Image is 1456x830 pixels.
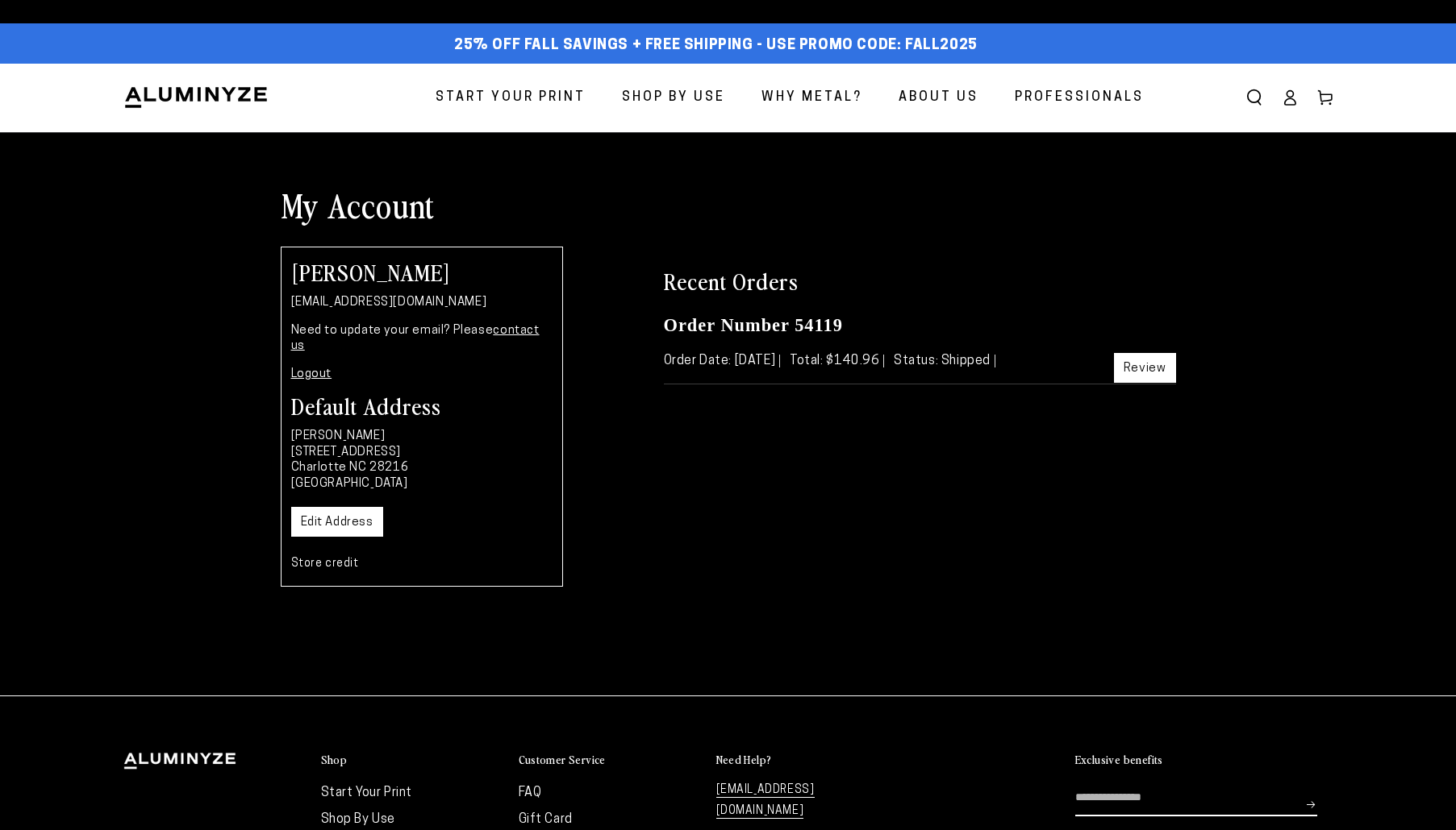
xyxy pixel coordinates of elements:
[1114,353,1176,383] a: Review
[1003,77,1156,119] a: Professionals
[610,77,737,119] a: Shop By Use
[716,753,772,767] h2: Need Help?
[519,786,542,799] a: FAQ
[790,355,884,367] span: Total: $140.96
[291,260,553,283] h2: [PERSON_NAME]
[1237,80,1272,115] summary: Search our site
[291,368,332,380] a: Logout
[321,753,348,767] h2: Shop
[664,355,781,367] span: Order Date: [DATE]
[321,786,413,799] a: Start Your Print
[291,429,553,492] p: [PERSON_NAME] [STREET_ADDRESS] Charlotte NC 28216 [GEOGRAPHIC_DATA]
[423,77,598,119] a: Start Your Print
[622,86,725,110] span: Shop By Use
[664,315,843,335] a: Order Number 54119
[291,323,553,355] p: Need to update your email? Please
[894,355,995,367] span: Status: Shipped
[321,813,396,826] a: Shop By Use
[1015,86,1144,110] span: Professionals
[716,784,815,818] a: [EMAIL_ADDRESS][DOMAIN_NAME]
[291,558,359,570] a: Store credit
[321,753,503,768] summary: Shop
[291,394,553,417] h3: Default Address
[291,507,383,537] a: Edit Address
[1075,753,1163,767] h2: Exclusive benefits
[519,753,700,768] summary: Customer Service
[519,813,573,826] a: Gift Card
[664,266,1176,295] h2: Recent Orders
[761,86,862,110] span: Why Metal?
[899,86,978,110] span: About Us
[454,37,978,55] span: 25% off FALL Savings + Free Shipping - Use Promo Code: FALL2025
[281,184,1176,226] h1: My Account
[123,85,269,110] img: Aluminyze
[291,295,553,311] p: [EMAIL_ADDRESS][DOMAIN_NAME]
[749,77,874,119] a: Why Metal?
[436,86,586,110] span: Start Your Print
[519,753,606,767] h2: Customer Service
[1307,780,1317,828] button: Subscribe
[887,77,991,119] a: About Us
[1075,753,1333,768] summary: Exclusive benefits
[716,753,898,768] summary: Need Help?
